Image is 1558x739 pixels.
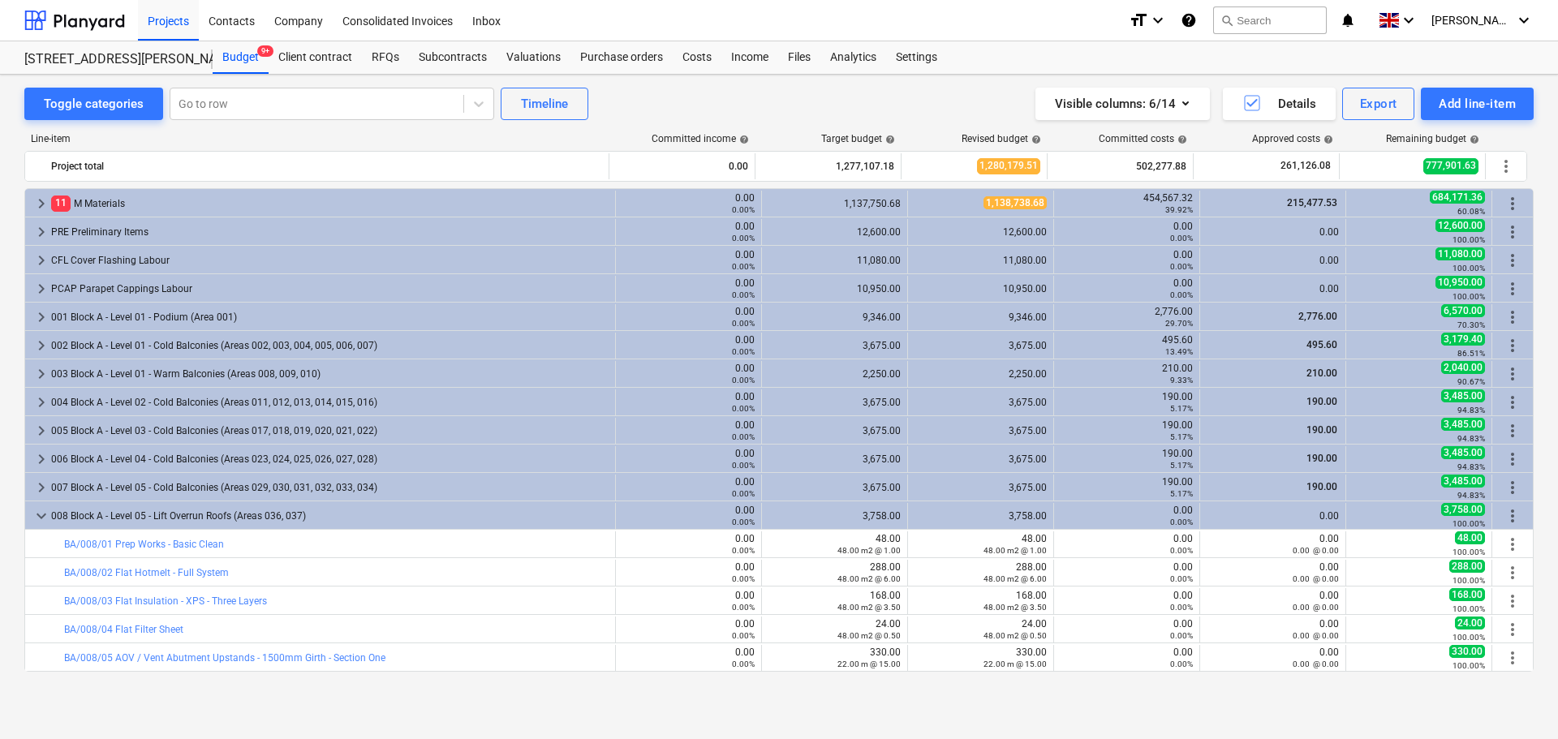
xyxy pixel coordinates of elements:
span: More actions [1503,648,1522,668]
i: format_size [1129,11,1148,30]
a: Valuations [497,41,570,74]
small: 0.00 @ 0.00 [1293,603,1339,612]
div: 3,675.00 [768,425,901,436]
a: Income [721,41,778,74]
span: help [1174,135,1187,144]
div: 0.00 [622,618,755,641]
a: Costs [673,41,721,74]
div: 190.00 [1061,391,1193,414]
small: 48.00 m2 @ 0.50 [983,631,1047,640]
div: 008 Block A - Level 05 - Lift Overrun Roofs (Areas 036, 037) [51,503,609,529]
div: 3,758.00 [915,510,1047,522]
i: Knowledge base [1181,11,1197,30]
div: 0.00 [1207,283,1339,294]
small: 0.00 @ 0.00 [1293,660,1339,668]
span: keyboard_arrow_right [32,336,51,355]
div: 3,675.00 [768,482,901,493]
i: keyboard_arrow_down [1148,11,1168,30]
span: help [736,135,749,144]
span: help [1028,135,1041,144]
span: keyboard_arrow_right [32,307,51,327]
div: 3,675.00 [768,397,901,408]
div: 0.00 [622,192,755,215]
small: 0.00% [732,234,755,243]
div: Project total [51,153,602,179]
small: 100.00% [1453,548,1485,556]
div: 0.00 [1061,561,1193,584]
span: 3,485.00 [1441,418,1485,431]
div: 9,346.00 [768,311,901,323]
div: 2,250.00 [768,368,901,380]
div: 0.00 [1061,249,1193,272]
small: 48.00 m2 @ 3.50 [983,603,1047,612]
a: BA/008/05 AOV / Vent Abutment Upstands - 1500mm Girth - Section One [64,652,385,664]
span: 288.00 [1449,560,1485,573]
small: 48.00 m2 @ 1.00 [983,546,1047,555]
div: 0.00 [1061,533,1193,556]
small: 0.00% [1170,631,1193,640]
div: Committed costs [1099,133,1187,144]
span: keyboard_arrow_right [32,393,51,412]
div: 3,675.00 [915,482,1047,493]
small: 0.00% [1170,546,1193,555]
div: Revised budget [962,133,1041,144]
span: 330.00 [1449,645,1485,658]
span: 190.00 [1305,396,1339,407]
div: 0.00 [622,590,755,612]
div: 190.00 [1061,419,1193,442]
small: 0.00% [732,574,755,583]
div: 004 Block A - Level 02 - Cold Balconies (Areas 011, 012, 013, 014, 015, 016) [51,389,609,415]
small: 48.00 m2 @ 3.50 [837,603,901,612]
span: 6,570.00 [1441,304,1485,317]
small: 5.17% [1170,489,1193,498]
div: Details [1242,93,1316,114]
div: PCAP Parapet Cappings Labour [51,276,609,302]
div: CFL Cover Flashing Labour [51,247,609,273]
span: More actions [1503,421,1522,440]
div: 2,776.00 [1061,306,1193,329]
div: 3,675.00 [915,425,1047,436]
small: 0.00% [732,631,755,640]
small: 100.00% [1453,235,1485,244]
span: 190.00 [1305,453,1339,464]
small: 0.00% [732,461,755,470]
small: 0.00% [732,404,755,413]
div: 495.60 [1061,334,1193,357]
div: [STREET_ADDRESS][PERSON_NAME] [24,51,193,68]
small: 0.00 @ 0.00 [1293,546,1339,555]
small: 0.00% [732,432,755,441]
span: keyboard_arrow_right [32,478,51,497]
button: Add line-item [1421,88,1534,120]
span: keyboard_arrow_down [32,506,51,526]
div: Toggle categories [44,93,144,114]
div: 0.00 [1207,590,1339,612]
div: 168.00 [915,590,1047,612]
i: notifications [1340,11,1356,30]
div: 3,675.00 [768,340,901,351]
div: 0.00 [1207,255,1339,266]
a: BA/008/04 Flat Filter Sheet [64,624,183,635]
small: 94.83% [1457,491,1485,500]
div: 0.00 [1061,221,1193,243]
span: 1,138,738.68 [983,196,1047,209]
small: 5.17% [1170,461,1193,470]
div: 003 Block A - Level 01 - Warm Balconies (Areas 008, 009, 010) [51,361,609,387]
div: 006 Block A - Level 04 - Cold Balconies (Areas 023, 024, 025, 026, 027, 028) [51,446,609,472]
div: 002 Block A - Level 01 - Cold Balconies (Areas 002, 003, 004, 005, 006, 007) [51,333,609,359]
a: Client contract [269,41,362,74]
span: 48.00 [1455,531,1485,544]
small: 0.00 @ 0.00 [1293,631,1339,640]
div: Target budget [821,133,895,144]
small: 94.83% [1457,462,1485,471]
span: keyboard_arrow_right [32,421,51,440]
small: 100.00% [1453,292,1485,301]
div: 48.00 [768,533,901,556]
div: Subcontracts [409,41,497,74]
a: BA/008/01 Prep Works - Basic Clean [64,539,224,550]
div: Budget [213,41,269,74]
small: 0.00% [1170,603,1193,612]
small: 29.70% [1165,319,1193,328]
